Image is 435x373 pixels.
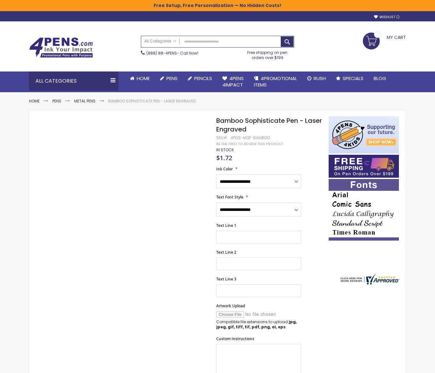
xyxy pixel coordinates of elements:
[166,75,178,82] span: Pens
[249,71,302,92] a: 4PROMOTIONALITEMS
[216,116,322,134] span: Bamboo Sophisticate Pen - Laser Engraved
[155,71,183,86] a: Pens
[216,319,297,330] strong: jpg, jpeg, gif, tiff, tif, pdf, png, ai, eps
[254,75,297,88] span: 4PROMOTIONAL ITEMS
[137,75,150,82] span: Home
[29,37,93,58] img: 4Pens Custom Pens and Promotional Products
[216,147,234,153] div: Availability
[339,274,400,285] img: 4pens.com widget logo
[216,303,245,309] span: Artwork Upload
[216,319,301,330] p: Compatible file extensions to upload:
[146,50,177,56] a: (888) 88-4PENS
[216,153,232,162] span: $1.72
[374,15,400,19] a: Wishlist
[29,71,118,91] div: All Categories
[183,71,217,86] a: Pencils
[231,135,270,140] div: 4PGS-MQF-BAMBOO
[216,166,233,172] span: Ink Color
[125,71,155,86] a: Home
[314,75,326,82] span: Rush
[217,71,249,92] a: 4Pens4impact
[74,98,95,104] a: Metal Pens
[216,194,243,200] span: Text Font Style
[331,71,369,86] a: Specials
[146,50,198,56] span: - Call Now!
[144,39,176,44] span: All Categories
[141,36,179,47] a: All Categories
[329,179,399,241] img: font-personalization-examples
[216,135,228,140] strong: SKU
[302,71,331,86] a: Rush
[329,155,399,178] img: Free shipping on orders over $199
[339,280,400,286] a: 4pens.com certificate URL
[52,98,61,104] a: Pens
[216,276,236,282] span: Text Line 3
[216,336,254,341] span: Custom Instructions
[108,99,196,104] li: Bamboo Sophisticate Pen - Laser Engraved
[216,142,283,146] a: Be the first to review this product
[369,71,391,86] a: Blog
[216,250,236,255] span: Text Line 2
[194,75,212,82] span: Pencils
[216,147,234,153] span: In stock
[343,75,363,82] span: Specials
[374,75,386,82] span: Blog
[222,75,244,88] span: 4Pens 4impact
[216,223,236,228] span: Text Line 1
[29,98,40,104] a: Home
[241,48,294,60] div: Free shipping on pen orders over $199
[329,116,399,153] img: 4pens 4 kids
